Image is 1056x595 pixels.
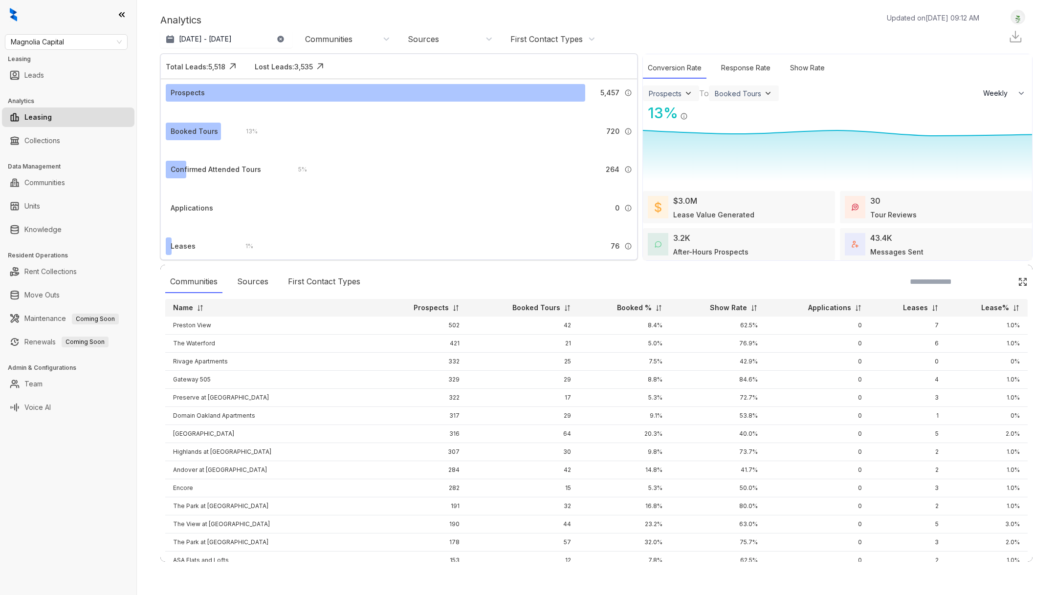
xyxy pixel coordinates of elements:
td: 20.3% [579,425,670,443]
td: 1.0% [946,552,1028,570]
td: Highlands at [GEOGRAPHIC_DATA] [165,443,375,461]
div: Conversion Rate [643,58,706,79]
img: Info [624,242,632,250]
div: Show Rate [785,58,830,79]
td: 9.8% [579,443,670,461]
td: 5 [870,515,946,533]
td: 2 [870,461,946,479]
span: 264 [606,164,619,175]
td: Encore [165,479,375,497]
td: 75.7% [670,533,766,552]
td: 284 [375,461,468,479]
img: sorting [452,304,460,312]
td: The Waterford [165,335,375,353]
td: 191 [375,497,468,515]
div: Prospects [171,87,205,98]
div: 13 % [643,102,678,124]
td: 5.3% [579,389,670,407]
td: 15 [467,479,579,497]
td: 9.1% [579,407,670,425]
td: 0 [766,497,870,515]
div: To [699,87,709,99]
img: sorting [931,304,939,312]
img: sorting [855,304,862,312]
td: 0 [766,317,870,335]
td: 0 [766,425,870,443]
a: Move Outs [24,285,60,305]
td: 30 [467,443,579,461]
button: [DATE] - [DATE] [160,30,292,48]
div: 30 [870,195,880,207]
a: Voice AI [24,398,51,417]
td: 29 [467,407,579,425]
td: 2.0% [946,533,1028,552]
h3: Data Management [8,162,136,171]
td: 5 [870,425,946,443]
div: Total Leads: 5,518 [166,62,225,72]
td: 32 [467,497,579,515]
td: 0 [870,353,946,371]
td: 329 [375,371,468,389]
p: Analytics [160,13,201,27]
img: Click Icon [225,59,240,74]
td: 40.0% [670,425,766,443]
td: 3 [870,479,946,497]
td: 0% [946,353,1028,371]
button: Weekly [977,85,1032,102]
td: 332 [375,353,468,371]
td: 0% [946,407,1028,425]
div: 43.4K [870,232,892,244]
a: Units [24,196,40,216]
img: ViewFilterArrow [763,88,773,98]
img: AfterHoursConversations [655,241,661,248]
div: Applications [171,203,213,213]
td: 316 [375,425,468,443]
td: 23.2% [579,515,670,533]
td: 153 [375,552,468,570]
td: 1.0% [946,335,1028,353]
div: Sources [408,34,439,44]
img: Info [680,112,688,120]
p: [DATE] - [DATE] [179,34,232,44]
li: Rent Collections [2,262,134,281]
div: Booked Tours [171,126,218,137]
li: Maintenance [2,309,134,328]
td: 16.8% [579,497,670,515]
td: 178 [375,533,468,552]
span: 720 [606,126,619,137]
td: 421 [375,335,468,353]
div: 5 % [288,164,307,175]
td: Preston View [165,317,375,335]
p: Prospects [414,303,449,313]
img: Click Icon [313,59,328,74]
td: 1.0% [946,371,1028,389]
td: 17 [467,389,579,407]
td: 53.8% [670,407,766,425]
td: 0 [766,407,870,425]
img: LeaseValue [655,201,661,213]
a: Collections [24,131,60,150]
h3: Leasing [8,55,136,64]
img: Info [624,89,632,97]
td: 2 [870,552,946,570]
td: Rivage Apartments [165,353,375,371]
td: 1.0% [946,497,1028,515]
div: Leases [171,241,196,252]
a: Leasing [24,107,52,127]
td: 7 [870,317,946,335]
img: UserAvatar [1011,12,1025,22]
td: 32.0% [579,533,670,552]
img: sorting [655,304,662,312]
img: logo [10,8,17,21]
p: Show Rate [710,303,747,313]
img: sorting [1012,304,1020,312]
td: 1.0% [946,479,1028,497]
td: 1.0% [946,317,1028,335]
img: TotalFum [852,241,858,248]
div: Lost Leads: 3,535 [255,62,313,72]
td: 41.7% [670,461,766,479]
img: Info [624,127,632,135]
td: 12 [467,552,579,570]
div: Tour Reviews [870,210,917,220]
td: 0 [766,479,870,497]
